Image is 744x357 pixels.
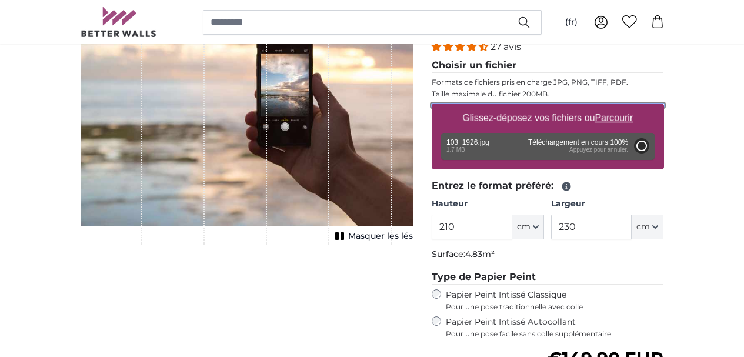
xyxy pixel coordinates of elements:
[636,221,650,233] span: cm
[432,270,664,285] legend: Type de Papier Peint
[432,249,664,261] p: Surface:
[632,215,663,239] button: cm
[551,198,663,210] label: Largeur
[446,329,664,339] span: Pour une pose facile sans colle supplémentaire
[432,78,664,87] p: Formats de fichiers pris en charge JPG, PNG, TIFF, PDF.
[446,289,664,312] label: Papier Peint Intissé Classique
[446,316,664,339] label: Papier Peint Intissé Autocollant
[595,113,633,123] u: Parcourir
[491,41,521,52] span: 27 avis
[432,41,491,52] span: 4.41 stars
[512,215,544,239] button: cm
[432,198,544,210] label: Hauteur
[465,249,495,259] span: 4.83m²
[81,7,157,37] img: Betterwalls
[517,221,531,233] span: cm
[432,89,664,99] p: Taille maximale du fichier 200MB.
[432,58,664,73] legend: Choisir un fichier
[446,302,664,312] span: Pour une pose traditionnelle avec colle
[556,12,587,33] button: (fr)
[432,179,664,193] legend: Entrez le format préféré:
[458,106,638,130] label: Glissez-déposez vos fichiers ou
